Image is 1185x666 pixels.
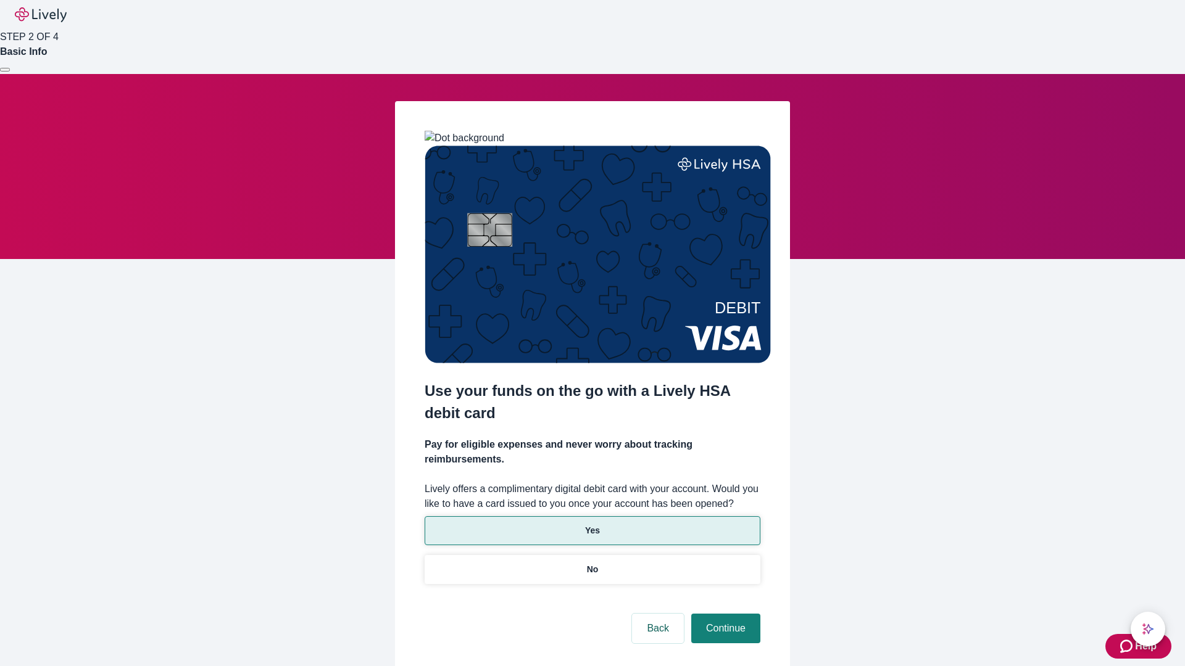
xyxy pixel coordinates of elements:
[1131,612,1165,646] button: chat
[632,614,684,643] button: Back
[585,524,600,537] p: Yes
[425,380,760,424] h2: Use your funds on the go with a Lively HSA debit card
[425,131,504,146] img: Dot background
[425,516,760,545] button: Yes
[15,7,67,22] img: Lively
[425,437,760,467] h4: Pay for eligible expenses and never worry about tracking reimbursements.
[1135,639,1157,654] span: Help
[1120,639,1135,654] svg: Zendesk support icon
[1105,634,1171,659] button: Zendesk support iconHelp
[1142,623,1154,635] svg: Lively AI Assistant
[691,614,760,643] button: Continue
[425,146,771,363] img: Debit card
[425,555,760,584] button: No
[587,563,599,576] p: No
[425,482,760,511] label: Lively offers a complimentary digital debit card with your account. Would you like to have a card...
